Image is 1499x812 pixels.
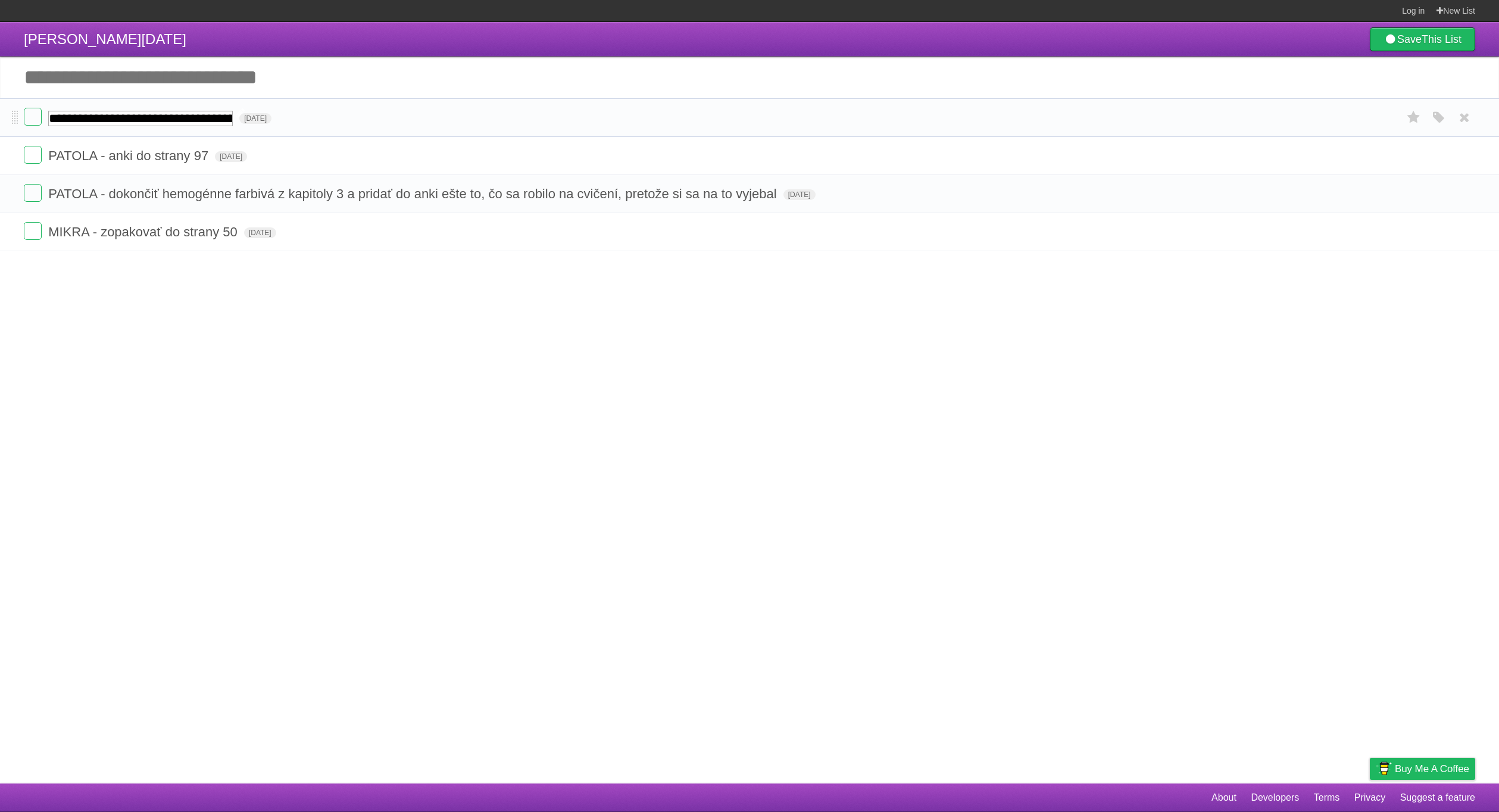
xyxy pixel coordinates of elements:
span: [PERSON_NAME][DATE] [24,31,186,47]
span: [DATE] [215,151,247,162]
a: Terms [1314,786,1340,809]
img: Buy me a coffee [1376,758,1392,779]
span: [DATE] [244,227,276,238]
span: [DATE] [239,113,271,124]
label: Done [24,146,42,164]
a: Privacy [1354,786,1385,809]
label: Star task [1403,108,1425,127]
span: PATOLA - dokončiť hemogénne farbivá z kapitoly 3 a pridať do anki ešte to, čo sa robilo na cvičen... [48,186,780,201]
label: Done [24,184,42,202]
b: This List [1422,33,1461,45]
a: SaveThis List [1370,27,1475,51]
span: PATOLA - anki do strany 97 [48,148,211,163]
label: Done [24,222,42,240]
label: Done [24,108,42,126]
a: Buy me a coffee [1370,758,1475,780]
a: About [1211,786,1236,809]
span: [DATE] [783,189,816,200]
a: Suggest a feature [1400,786,1475,809]
span: MIKRA - zopakovať do strany 50 [48,224,241,239]
span: Buy me a coffee [1395,758,1469,779]
a: Developers [1251,786,1299,809]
